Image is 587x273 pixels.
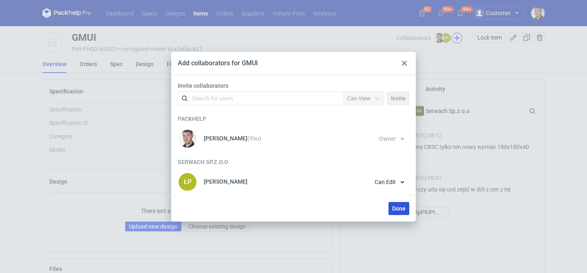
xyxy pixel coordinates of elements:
button: Invite [387,92,409,105]
span: Can Edit [375,179,396,185]
div: Łukasz Postawa [178,172,197,192]
img: Maciej Sikora [179,130,196,148]
figcaption: ŁP [179,173,196,191]
span: Invite [391,95,406,101]
p: [PERSON_NAME] [204,178,247,185]
div: Search for users [192,94,233,102]
button: Can Edit [371,175,408,189]
label: Invite collaborators [178,82,413,90]
span: Owner [379,136,396,142]
button: Owner [375,132,408,145]
span: Done [392,206,406,211]
h3: Packhelp [178,115,408,122]
p: [PERSON_NAME] [204,135,261,142]
h3: Serwach Sp.z.o.o [178,158,408,166]
div: Maciej Sikora [178,129,197,149]
small: (You) [247,135,261,142]
button: Done [388,202,409,215]
div: Add collaborators for GMUI [178,59,258,68]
